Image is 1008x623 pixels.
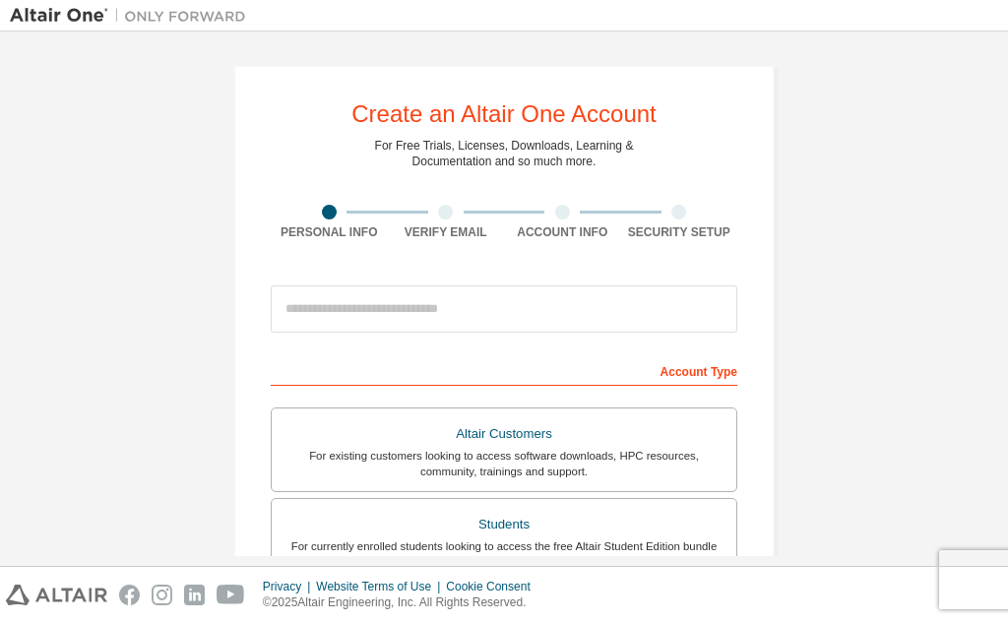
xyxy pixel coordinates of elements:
[504,224,621,240] div: Account Info
[217,585,245,605] img: youtube.svg
[621,224,738,240] div: Security Setup
[375,138,634,169] div: For Free Trials, Licenses, Downloads, Learning & Documentation and so much more.
[263,594,542,611] p: © 2025 Altair Engineering, Inc. All Rights Reserved.
[6,585,107,605] img: altair_logo.svg
[351,102,657,126] div: Create an Altair One Account
[10,6,256,26] img: Altair One
[283,538,724,570] div: For currently enrolled students looking to access the free Altair Student Edition bundle and all ...
[283,448,724,479] div: For existing customers looking to access software downloads, HPC resources, community, trainings ...
[283,511,724,538] div: Students
[283,420,724,448] div: Altair Customers
[316,579,446,594] div: Website Terms of Use
[152,585,172,605] img: instagram.svg
[271,354,737,386] div: Account Type
[119,585,140,605] img: facebook.svg
[388,224,505,240] div: Verify Email
[263,579,316,594] div: Privacy
[271,224,388,240] div: Personal Info
[446,579,541,594] div: Cookie Consent
[184,585,205,605] img: linkedin.svg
